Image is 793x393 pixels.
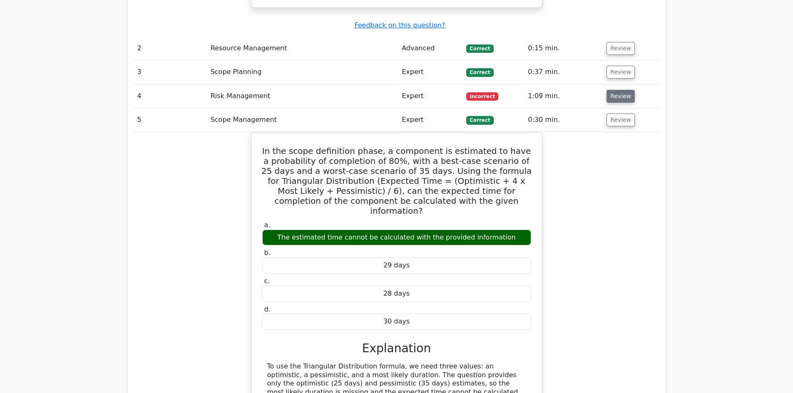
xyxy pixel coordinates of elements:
[466,92,498,101] span: Incorrect
[398,84,463,108] td: Expert
[525,84,603,108] td: 1:09 min.
[267,341,526,356] h3: Explanation
[134,37,207,60] td: 2
[466,116,493,124] span: Correct
[207,37,398,60] td: Resource Management
[264,249,271,257] span: b.
[134,108,207,132] td: 5
[262,286,531,302] div: 28 days
[264,277,270,285] span: c.
[525,108,603,132] td: 0:30 min.
[354,21,445,29] a: Feedback on this question?
[262,230,531,246] div: The estimated time cannot be calculated with the provided information
[262,257,531,274] div: 29 days
[264,305,271,313] span: d.
[398,108,463,132] td: Expert
[398,37,463,60] td: Advanced
[525,37,603,60] td: 0:15 min.
[264,221,271,229] span: a.
[466,44,493,53] span: Correct
[262,314,531,330] div: 30 days
[134,60,207,84] td: 3
[261,146,532,216] h5: In the scope definition phase, a component is estimated to have a probability of completion of 80...
[207,84,398,108] td: Risk Management
[607,90,635,103] button: Review
[207,108,398,132] td: Scope Management
[607,42,635,55] button: Review
[398,60,463,84] td: Expert
[607,66,635,79] button: Review
[134,84,207,108] td: 4
[466,68,493,77] span: Correct
[607,114,635,126] button: Review
[207,60,398,84] td: Scope Planning
[525,60,603,84] td: 0:37 min.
